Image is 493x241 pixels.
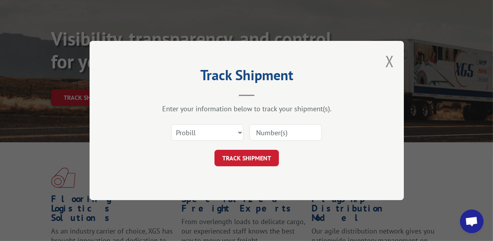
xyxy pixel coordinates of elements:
[249,124,322,141] input: Number(s)
[214,150,279,166] button: TRACK SHIPMENT
[129,70,365,85] h2: Track Shipment
[129,104,365,113] div: Enter your information below to track your shipment(s).
[460,210,484,233] div: Open chat
[385,51,394,72] button: Close modal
